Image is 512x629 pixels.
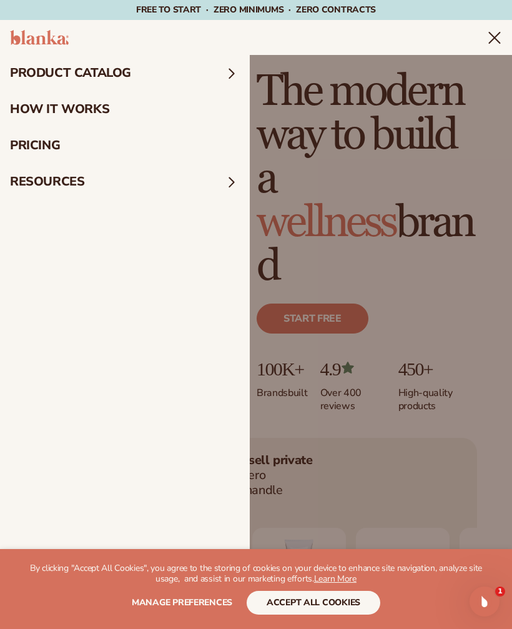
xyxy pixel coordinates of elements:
[495,587,505,597] span: 1
[314,573,357,585] a: Learn More
[132,597,232,608] span: Manage preferences
[487,30,502,45] summary: Menu
[136,4,376,16] span: Free to start · ZERO minimums · ZERO contracts
[132,591,232,615] button: Manage preferences
[470,587,500,617] iframe: Intercom live chat
[25,563,487,585] p: By clicking "Accept All Cookies", you agree to the storing of cookies on your device to enhance s...
[247,591,380,615] button: accept all cookies
[10,30,69,45] img: logo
